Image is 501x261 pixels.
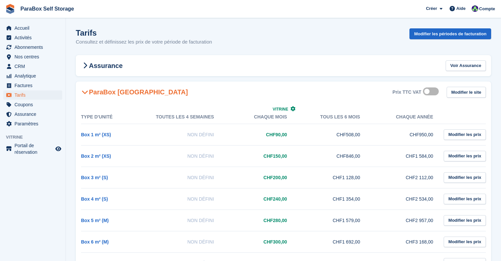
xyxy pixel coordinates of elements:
[81,62,123,70] h2: Assurance
[154,231,227,252] td: Non défini
[444,237,486,247] a: Modifier les prix
[14,71,54,81] span: Analytique
[273,107,288,112] span: Vitrine
[3,81,62,90] a: menu
[81,153,111,159] a: Box 2 m² (XS)
[444,215,486,226] a: Modifier les prix
[444,172,486,183] a: Modifier les prix
[373,145,446,167] td: CHF1 584,00
[154,210,227,231] td: Non défini
[14,33,54,42] span: Activités
[227,145,300,167] td: CHF150,00
[409,28,491,39] a: Modifier les périodes de facturation
[81,132,111,137] a: Box 1 m² (XS)
[14,110,54,119] span: Assurance
[14,81,54,90] span: Factures
[3,62,62,71] a: menu
[300,145,373,167] td: CHF846,00
[300,231,373,252] td: CHF1 692,00
[227,110,300,124] th: Chaque mois
[81,218,109,223] a: Box 5 m² (M)
[373,124,446,145] td: CHF950,00
[14,90,54,100] span: Tarifs
[3,90,62,100] a: menu
[14,142,54,155] span: Portail de réservation
[300,167,373,188] td: CHF1 128,00
[154,188,227,210] td: Non défini
[81,88,188,96] h2: ParaBox [GEOGRAPHIC_DATA]
[227,188,300,210] td: CHF240,00
[446,60,486,71] a: Voir Assurance
[54,145,62,153] a: Boutique d'aperçu
[273,107,296,112] a: Vitrine
[154,167,227,188] td: Non défini
[14,52,54,61] span: Nos centres
[300,188,373,210] td: CHF1 354,00
[3,52,62,61] a: menu
[479,6,495,12] span: Compte
[393,89,421,95] div: Prix TTC VAT
[14,23,54,33] span: Accueil
[14,62,54,71] span: CRM
[3,142,62,155] a: menu
[3,43,62,52] a: menu
[154,124,227,145] td: Non défini
[373,188,446,210] td: CHF2 534,00
[373,110,446,124] th: Chaque année
[472,5,478,12] img: Tess Bédat
[227,124,300,145] td: CHF90,00
[300,124,373,145] td: CHF508,00
[3,33,62,42] a: menu
[444,151,486,162] a: Modifier les prix
[154,145,227,167] td: Non défini
[81,196,108,202] a: Box 4 m² (S)
[154,110,227,124] th: Toutes les 4 semaines
[456,5,465,12] span: Aide
[426,5,437,12] span: Créer
[3,110,62,119] a: menu
[373,167,446,188] td: CHF2 112,00
[3,71,62,81] a: menu
[227,167,300,188] td: CHF200,00
[444,194,486,205] a: Modifier les prix
[3,100,62,109] a: menu
[6,134,66,141] span: Vitrine
[300,210,373,231] td: CHF1 579,00
[227,210,300,231] td: CHF280,00
[14,119,54,128] span: Paramètres
[300,110,373,124] th: Tous les 6 mois
[14,43,54,52] span: Abonnements
[447,87,486,98] a: Modifier le site
[76,38,212,46] p: Consultez et définissez les prix de votre période de facturation
[373,231,446,252] td: CHF3 168,00
[14,100,54,109] span: Coupons
[3,23,62,33] a: menu
[76,28,212,37] h1: Tarifs
[227,231,300,252] td: CHF300,00
[81,239,109,245] a: Box 6 m² (M)
[444,129,486,140] a: Modifier les prix
[18,3,77,14] a: ParaBox Self Storage
[81,175,108,180] a: Box 3 m² (S)
[373,210,446,231] td: CHF2 957,00
[5,4,15,14] img: stora-icon-8386f47178a22dfd0bd8f6a31ec36ba5ce8667c1dd55bd0f319d3a0aa187defe.svg
[3,119,62,128] a: menu
[81,110,154,124] th: Type d'unité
